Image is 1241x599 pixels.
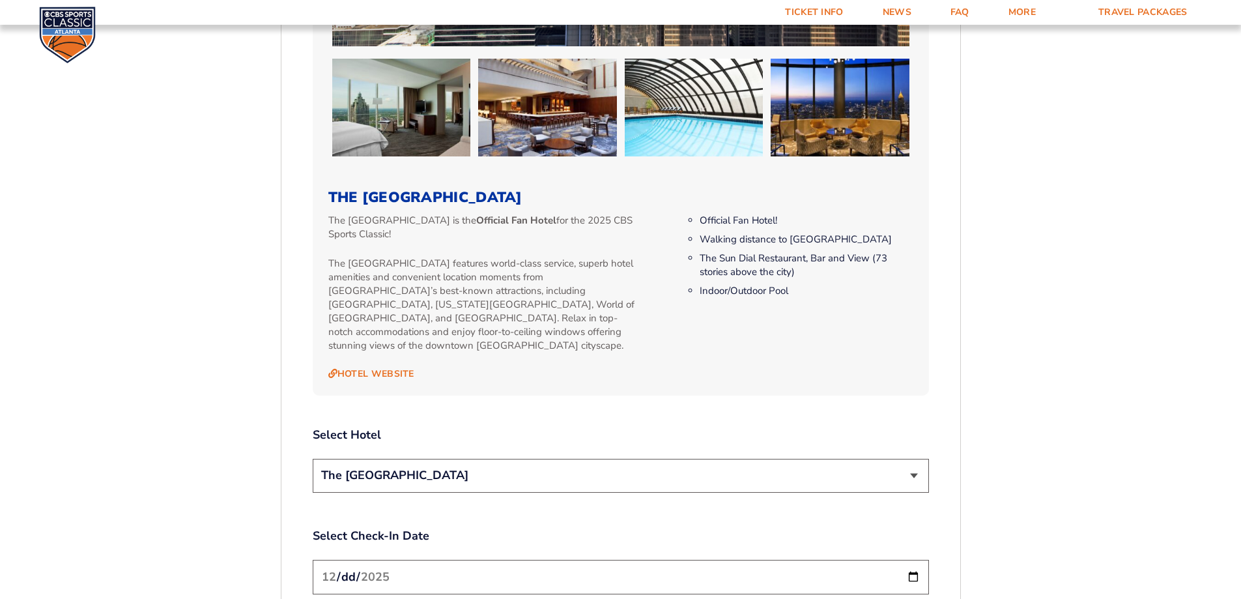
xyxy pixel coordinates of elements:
li: Indoor/Outdoor Pool [700,284,913,298]
strong: Official Fan Hotel [476,214,556,227]
p: The [GEOGRAPHIC_DATA] is the for the 2025 CBS Sports Classic! [328,214,640,241]
img: CBS Sports Classic [39,7,96,63]
li: Official Fan Hotel! [700,214,913,227]
img: The Westin Peachtree Plaza Atlanta [771,59,909,156]
label: Select Check-In Date [313,528,929,544]
label: Select Hotel [313,427,929,443]
h3: The [GEOGRAPHIC_DATA] [328,189,913,206]
li: The Sun Dial Restaurant, Bar and View (73 stories above the city) [700,252,913,279]
a: Hotel Website [328,368,414,380]
p: The [GEOGRAPHIC_DATA] features world-class service, superb hotel amenities and convenient locatio... [328,257,640,353]
img: The Westin Peachtree Plaza Atlanta [625,59,763,156]
img: The Westin Peachtree Plaza Atlanta [478,59,617,156]
li: Walking distance to [GEOGRAPHIC_DATA] [700,233,913,246]
img: The Westin Peachtree Plaza Atlanta [332,59,471,156]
